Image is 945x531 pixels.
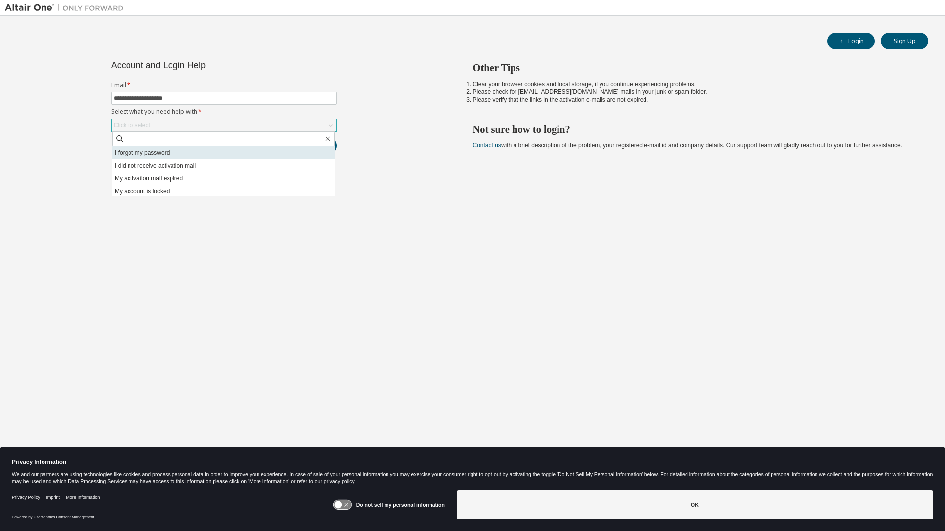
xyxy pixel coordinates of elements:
span: with a brief description of the problem, your registered e-mail id and company details. Our suppo... [473,142,902,149]
label: Select what you need help with [111,108,337,116]
h2: Not sure how to login? [473,123,911,135]
div: Account and Login Help [111,61,292,69]
label: Email [111,81,337,89]
li: Please verify that the links in the activation e-mails are not expired. [473,96,911,104]
a: Contact us [473,142,501,149]
div: Click to select [112,119,336,131]
li: I forgot my password [112,146,335,159]
li: Clear your browser cookies and local storage, if you continue experiencing problems. [473,80,911,88]
div: Click to select [114,121,150,129]
img: Altair One [5,3,129,13]
button: Login [827,33,875,49]
h2: Other Tips [473,61,911,74]
button: Sign Up [881,33,928,49]
li: Please check for [EMAIL_ADDRESS][DOMAIN_NAME] mails in your junk or spam folder. [473,88,911,96]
